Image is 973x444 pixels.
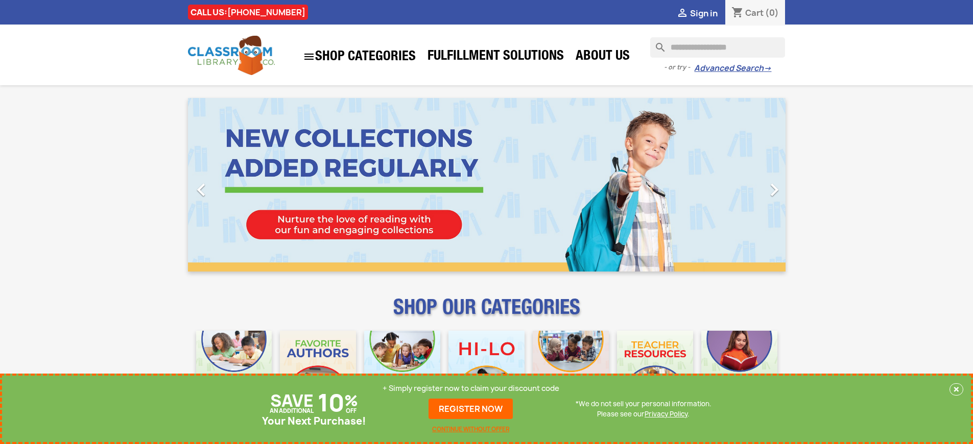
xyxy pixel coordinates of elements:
img: CLC_Phonics_And_Decodables_Mobile.jpg [364,331,440,407]
a: Fulfillment Solutions [422,47,569,67]
i:  [762,177,787,203]
input: Search [650,37,785,58]
p: SHOP OUR CATEGORIES [188,304,786,323]
i:  [303,51,315,63]
a: Previous [188,98,278,272]
a: About Us [571,47,635,67]
a: [PHONE_NUMBER] [227,7,305,18]
i: shopping_cart [731,7,744,19]
img: CLC_Bulk_Mobile.jpg [196,331,272,407]
img: CLC_Teacher_Resources_Mobile.jpg [617,331,693,407]
ul: Carousel container [188,98,786,272]
img: CLC_Fiction_Nonfiction_Mobile.jpg [533,331,609,407]
img: CLC_HiLo_Mobile.jpg [448,331,525,407]
a: Advanced Search→ [694,63,771,73]
img: CLC_Favorite_Authors_Mobile.jpg [280,331,356,407]
span: Sign in [690,8,718,19]
img: CLC_Dyslexia_Mobile.jpg [701,331,777,407]
i:  [188,177,214,203]
div: CALL US: [188,5,308,20]
a: Next [696,98,786,272]
span: - or try - [664,62,694,72]
a:  Sign in [676,8,718,19]
img: Classroom Library Company [188,36,275,75]
a: SHOP CATEGORIES [298,45,421,68]
span: → [764,63,771,73]
i:  [676,8,689,20]
span: Cart [745,7,764,18]
i: search [650,37,662,50]
span: (0) [765,7,779,18]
